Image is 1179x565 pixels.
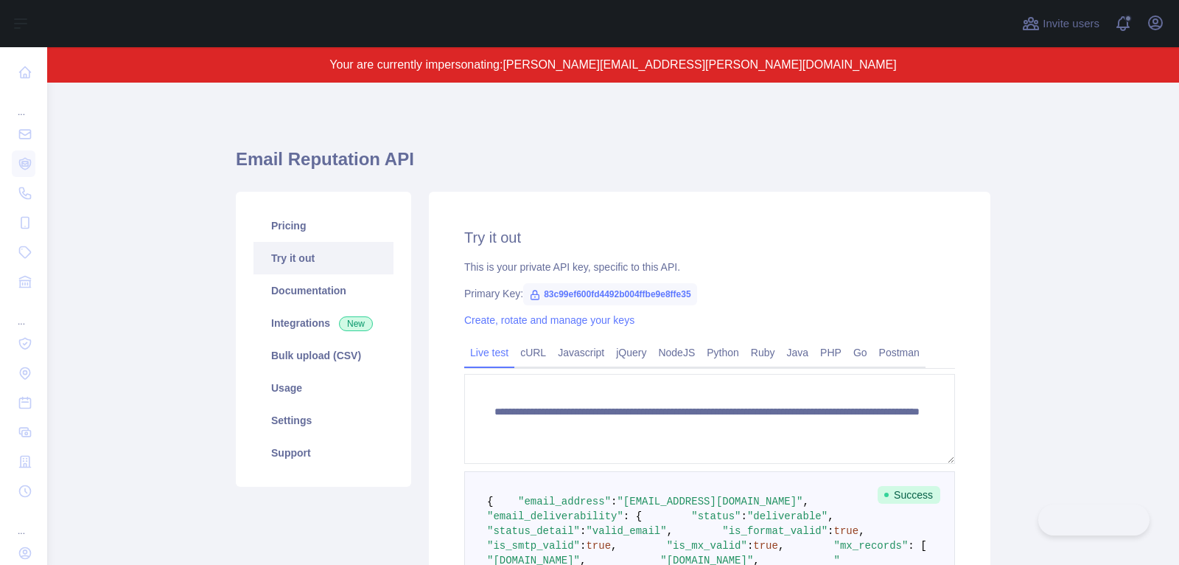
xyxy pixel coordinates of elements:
[803,496,809,507] span: ,
[253,339,393,372] a: Bulk upload (CSV)
[253,372,393,404] a: Usage
[487,496,493,507] span: {
[908,540,926,552] span: : [
[464,227,955,248] h2: Try it out
[236,148,990,183] h1: Email Reputation API
[873,341,926,364] a: Postman
[828,525,833,537] span: :
[652,341,701,364] a: NodeJS
[503,58,896,71] span: [PERSON_NAME][EMAIL_ADDRESS][PERSON_NAME][DOMAIN_NAME]
[878,486,940,504] span: Success
[828,510,833,522] span: ,
[552,341,610,364] a: Javascript
[12,298,35,327] div: ...
[253,404,393,437] a: Settings
[858,525,864,537] span: ,
[580,540,586,552] span: :
[253,274,393,307] a: Documentation
[12,89,35,118] div: ...
[617,496,802,507] span: "[EMAIL_ADDRESS][DOMAIN_NAME]"
[523,283,696,305] span: 83c99ef600fd4492b004ffbe9e8ffe35
[781,341,815,364] a: Java
[847,341,873,364] a: Go
[464,341,514,364] a: Live test
[487,540,580,552] span: "is_smtp_valid"
[253,209,393,242] a: Pricing
[12,507,35,537] div: ...
[253,307,393,339] a: Integrations New
[701,341,745,364] a: Python
[611,540,617,552] span: ,
[834,525,859,537] span: true
[741,510,747,522] span: :
[667,525,673,537] span: ,
[1043,15,1099,32] span: Invite users
[464,286,955,301] div: Primary Key:
[329,58,503,71] span: Your are currently impersonating:
[745,341,781,364] a: Ruby
[747,510,828,522] span: "deliverable"
[778,540,784,552] span: ,
[580,525,586,537] span: :
[610,341,652,364] a: jQuery
[667,540,747,552] span: "is_mx_valid"
[514,341,552,364] a: cURL
[1019,12,1102,35] button: Invite users
[747,540,753,552] span: :
[487,525,580,537] span: "status_detail"
[753,540,778,552] span: true
[814,341,847,364] a: PHP
[623,510,642,522] span: : {
[834,540,909,552] span: "mx_records"
[611,496,617,507] span: :
[586,540,611,552] span: true
[253,242,393,274] a: Try it out
[722,525,828,537] span: "is_format_valid"
[339,316,373,331] span: New
[691,510,741,522] span: "status"
[253,437,393,469] a: Support
[464,314,634,326] a: Create, rotate and manage your keys
[518,496,611,507] span: "email_address"
[487,510,623,522] span: "email_deliverability"
[464,260,955,274] div: This is your private API key, specific to this API.
[1038,505,1150,535] iframe: Toggle Customer Support
[586,525,666,537] span: "valid_email"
